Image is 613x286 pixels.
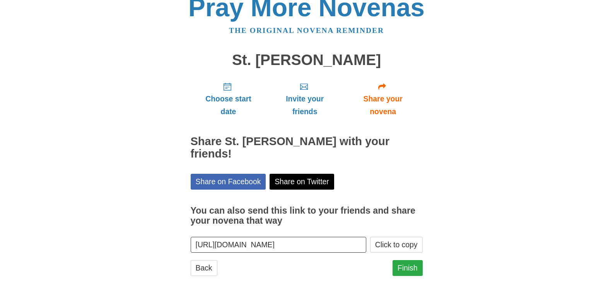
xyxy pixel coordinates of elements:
h1: St. [PERSON_NAME] [191,52,423,69]
h3: You can also send this link to your friends and share your novena that way [191,206,423,226]
a: Choose start date [191,76,266,122]
span: Choose start date [198,92,259,118]
a: Finish [393,260,423,276]
a: Share your novena [343,76,423,122]
span: Share your novena [351,92,415,118]
a: Share on Twitter [270,174,334,190]
span: Invite your friends [274,92,335,118]
a: Back [191,260,217,276]
a: Share on Facebook [191,174,266,190]
a: Invite your friends [266,76,343,122]
a: The original novena reminder [229,26,384,34]
button: Click to copy [370,237,423,253]
h2: Share St. [PERSON_NAME] with your friends! [191,135,423,160]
